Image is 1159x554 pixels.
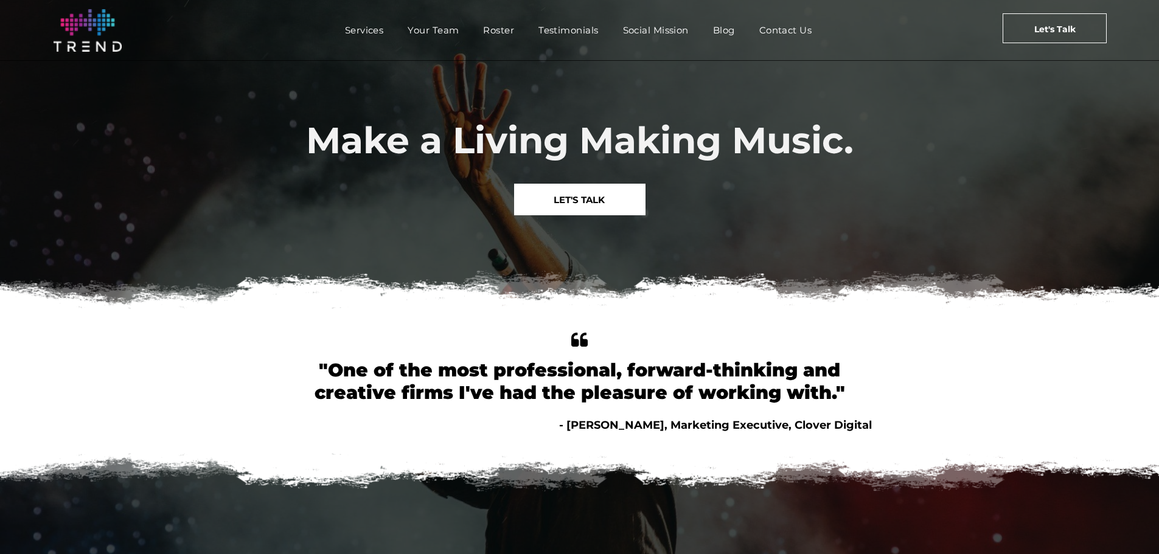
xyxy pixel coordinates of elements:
[315,359,845,404] font: "One of the most professional, forward-thinking and creative firms I've had the pleasure of worki...
[554,184,605,215] span: LET'S TALK
[1003,13,1107,43] a: Let's Talk
[333,21,396,39] a: Services
[514,184,646,215] a: LET'S TALK
[701,21,747,39] a: Blog
[54,9,122,52] img: logo
[1034,14,1076,44] span: Let's Talk
[471,21,526,39] a: Roster
[747,21,824,39] a: Contact Us
[395,21,471,39] a: Your Team
[306,118,854,162] span: Make a Living Making Music.
[526,21,610,39] a: Testimonials
[559,418,872,432] span: - [PERSON_NAME], Marketing Executive, Clover Digital
[611,21,701,39] a: Social Mission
